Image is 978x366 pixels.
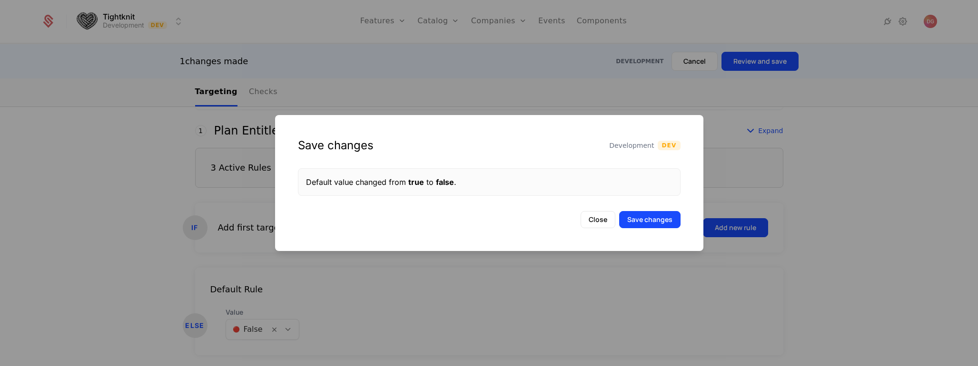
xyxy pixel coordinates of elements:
[609,141,654,150] span: Development
[408,177,424,187] span: true
[298,138,374,153] div: Save changes
[436,177,454,187] span: false
[581,211,615,228] button: Close
[619,211,681,228] button: Save changes
[306,176,672,188] div: Default value changed from to .
[658,141,680,150] span: Dev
